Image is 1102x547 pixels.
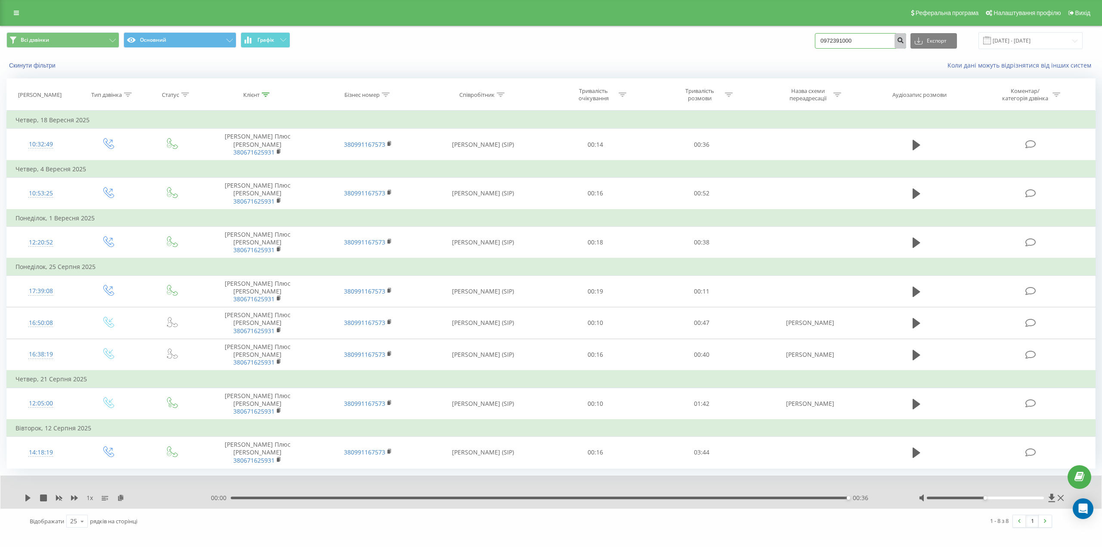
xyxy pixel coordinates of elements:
a: 380671625931 [233,246,275,254]
span: Налаштування профілю [994,9,1061,16]
div: 25 [70,517,77,525]
td: [PERSON_NAME] Плюс [PERSON_NAME] [202,388,313,420]
div: Коментар/категорія дзвінка [1000,87,1050,102]
td: Четвер, 18 Вересня 2025 [7,111,1096,129]
span: рядків на сторінці [90,517,137,525]
td: 00:11 [649,275,755,307]
td: 00:18 [542,226,649,258]
div: Тривалість очікування [570,87,616,102]
div: Open Intercom Messenger [1073,498,1093,519]
td: 00:10 [542,388,649,420]
div: 10:32:49 [15,136,66,153]
td: [PERSON_NAME] (SIP) [423,437,542,469]
span: Вихід [1075,9,1090,16]
button: Графік [241,32,290,48]
td: [PERSON_NAME] (SIP) [423,129,542,161]
div: Бізнес номер [344,91,380,99]
div: [PERSON_NAME] [18,91,62,99]
td: 00:19 [542,275,649,307]
td: [PERSON_NAME] Плюс [PERSON_NAME] [202,339,313,371]
div: Accessibility label [984,496,987,500]
td: Понеділок, 1 Вересня 2025 [7,210,1096,227]
td: [PERSON_NAME] Плюс [PERSON_NAME] [202,178,313,210]
td: [PERSON_NAME] (SIP) [423,178,542,210]
a: Коли дані можуть відрізнятися вiд інших систем [947,61,1096,69]
a: 380991167573 [344,318,385,327]
div: Accessibility label [847,496,850,500]
td: [PERSON_NAME] [755,388,866,420]
td: Вівторок, 12 Серпня 2025 [7,420,1096,437]
a: 380671625931 [233,358,275,366]
span: 00:00 [211,494,231,502]
td: 01:42 [649,388,755,420]
button: Скинути фільтри [6,62,60,69]
td: [PERSON_NAME] [755,339,866,371]
td: [PERSON_NAME] Плюс [PERSON_NAME] [202,129,313,161]
a: 380671625931 [233,295,275,303]
span: 1 x [87,494,93,502]
a: 380991167573 [344,238,385,246]
div: 16:38:19 [15,346,66,363]
td: [PERSON_NAME] (SIP) [423,388,542,420]
td: [PERSON_NAME] (SIP) [423,307,542,339]
div: Співробітник [459,91,495,99]
div: 17:39:08 [15,283,66,300]
td: 00:16 [542,437,649,469]
td: Четвер, 4 Вересня 2025 [7,161,1096,178]
div: 12:05:00 [15,395,66,412]
td: 00:16 [542,178,649,210]
a: 380671625931 [233,148,275,156]
a: 380671625931 [233,456,275,464]
a: 1 [1026,515,1039,527]
td: 00:10 [542,307,649,339]
a: 380991167573 [344,189,385,197]
a: 380991167573 [344,140,385,148]
button: Експорт [910,33,957,49]
td: [PERSON_NAME] Плюс [PERSON_NAME] [202,226,313,258]
div: Назва схеми переадресації [785,87,831,102]
div: Клієнт [243,91,260,99]
a: 380671625931 [233,327,275,335]
a: 380991167573 [344,350,385,358]
td: Понеділок, 25 Серпня 2025 [7,258,1096,275]
td: Четвер, 21 Серпня 2025 [7,371,1096,388]
td: [PERSON_NAME] Плюс [PERSON_NAME] [202,275,313,307]
td: [PERSON_NAME] Плюс [PERSON_NAME] [202,437,313,469]
td: 00:36 [649,129,755,161]
td: 00:47 [649,307,755,339]
div: Аудіозапис розмови [892,91,947,99]
td: 00:38 [649,226,755,258]
div: 12:20:52 [15,234,66,251]
td: [PERSON_NAME] [755,307,866,339]
button: Основний [124,32,236,48]
div: 14:18:19 [15,444,66,461]
a: 380991167573 [344,287,385,295]
span: Графік [257,37,274,43]
span: Всі дзвінки [21,37,49,43]
td: 03:44 [649,437,755,469]
div: 10:53:25 [15,185,66,202]
a: 380991167573 [344,399,385,408]
button: Всі дзвінки [6,32,119,48]
td: [PERSON_NAME] (SIP) [423,226,542,258]
td: 00:40 [649,339,755,371]
div: Статус [162,91,179,99]
div: 16:50:08 [15,315,66,331]
td: 00:14 [542,129,649,161]
a: 380671625931 [233,197,275,205]
div: 1 - 8 з 8 [990,516,1009,525]
td: [PERSON_NAME] (SIP) [423,339,542,371]
td: [PERSON_NAME] (SIP) [423,275,542,307]
td: 00:16 [542,339,649,371]
input: Пошук за номером [815,33,906,49]
a: 380671625931 [233,407,275,415]
span: 00:36 [853,494,868,502]
span: Відображати [30,517,64,525]
td: [PERSON_NAME] Плюс [PERSON_NAME] [202,307,313,339]
div: Тип дзвінка [91,91,122,99]
div: Тривалість розмови [677,87,723,102]
a: 380991167573 [344,448,385,456]
td: 00:52 [649,178,755,210]
span: Реферальна програма [916,9,979,16]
